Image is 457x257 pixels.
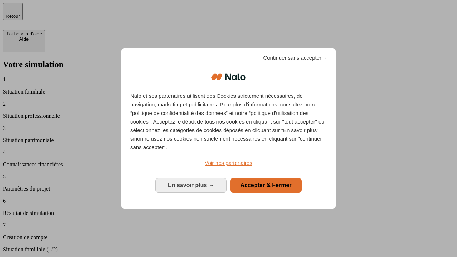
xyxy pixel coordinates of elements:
span: En savoir plus → [168,182,214,188]
button: En savoir plus: Configurer vos consentements [155,178,227,192]
div: Bienvenue chez Nalo Gestion du consentement [121,48,336,208]
a: Voir nos partenaires [130,159,327,167]
img: Logo [211,66,246,87]
button: Accepter & Fermer: Accepter notre traitement des données et fermer [230,178,302,192]
span: Accepter & Fermer [240,182,291,188]
span: Voir nos partenaires [205,160,252,166]
span: Continuer sans accepter→ [263,54,327,62]
p: Nalo et ses partenaires utilisent des Cookies strictement nécessaires, de navigation, marketing e... [130,92,327,152]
